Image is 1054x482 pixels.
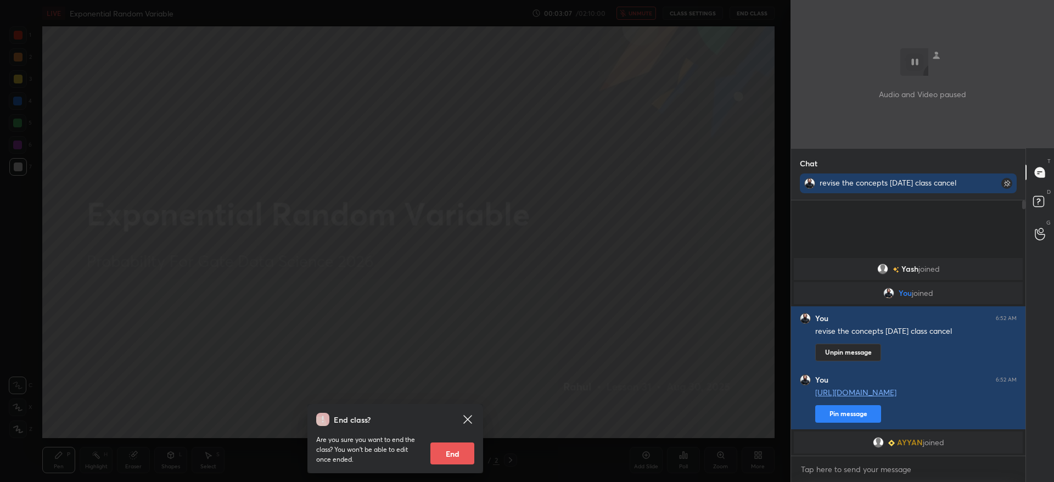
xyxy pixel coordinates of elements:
[873,437,884,448] img: default.png
[879,88,966,100] p: Audio and Video paused
[316,435,422,464] p: Are you sure you want to end the class? You won’t be able to edit once ended.
[815,375,828,385] h6: You
[1046,218,1051,227] p: G
[923,438,944,447] span: joined
[815,405,881,423] button: Pin message
[334,414,371,425] h4: End class?
[877,264,888,274] img: default.png
[800,313,811,324] img: e00dc300a4f7444a955e410797683dbd.jpg
[897,438,923,447] span: AYYAN
[791,256,1025,456] div: grid
[899,289,912,298] span: You
[996,377,1017,383] div: 6:52 AM
[791,149,826,178] p: Chat
[815,313,828,323] h6: You
[1047,188,1051,196] p: D
[815,387,896,397] a: [URL][DOMAIN_NAME]
[820,178,978,188] div: revise the concepts [DATE] class cancel
[996,315,1017,322] div: 6:52 AM
[893,267,899,273] img: no-rating-badge.077c3623.svg
[430,442,474,464] button: End
[883,288,894,299] img: e00dc300a4f7444a955e410797683dbd.jpg
[1047,157,1051,165] p: T
[800,374,811,385] img: e00dc300a4f7444a955e410797683dbd.jpg
[815,326,1017,337] div: revise the concepts [DATE] class cancel
[888,440,895,446] img: Learner_Badge_beginner_1_8b307cf2a0.svg
[815,344,881,361] button: Unpin message
[912,289,933,298] span: joined
[918,265,940,273] span: joined
[804,178,815,189] img: e00dc300a4f7444a955e410797683dbd.jpg
[901,265,918,273] span: Yash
